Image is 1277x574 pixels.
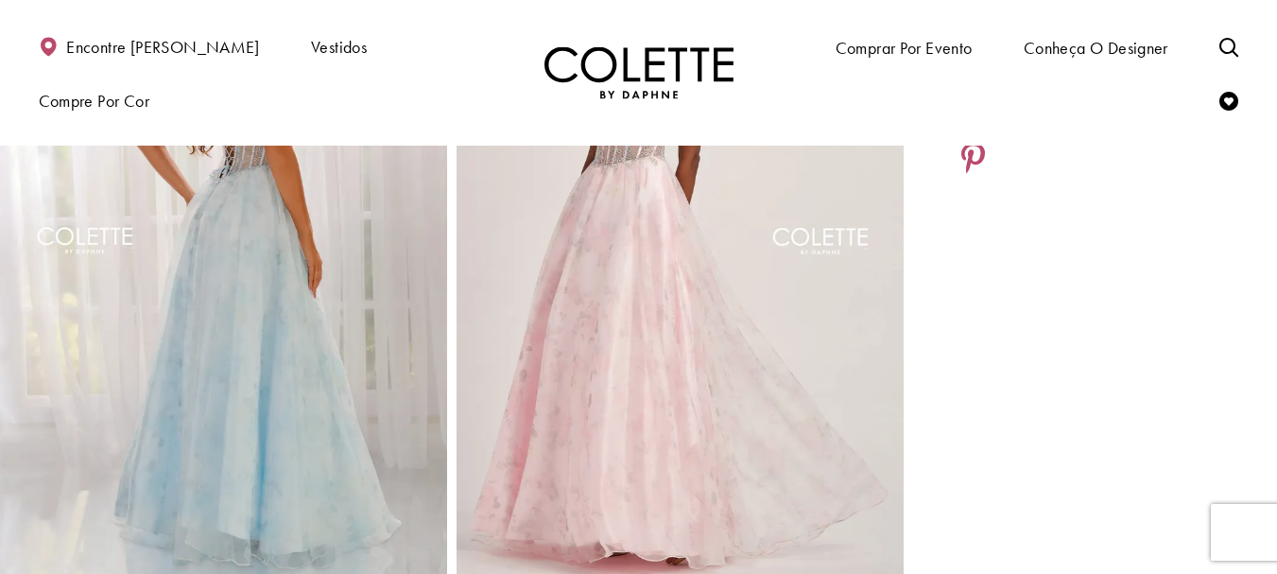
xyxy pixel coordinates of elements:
span: Compre por cor [34,73,154,127]
a: Alternar pesquisa [1215,21,1243,73]
span: Vestidos [306,19,371,73]
a: Conheça o designer [1019,20,1173,74]
font: Encontre [PERSON_NAME] [66,36,260,58]
a: Compartilhe usando o Pinterest - Abre em uma nova aba [960,142,986,178]
font: Vestidos [311,36,367,58]
a: Encontre [PERSON_NAME] [34,19,265,73]
span: Comprar por evento [831,20,977,74]
font: Comprar por evento [836,37,973,59]
img: Colette por Daphne [544,46,733,98]
a: Verificar lista de desejos [1215,74,1243,126]
a: Visite a página inicial [544,46,733,98]
font: Compre por cor [39,90,149,112]
font: Conheça o designer [1024,37,1168,59]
